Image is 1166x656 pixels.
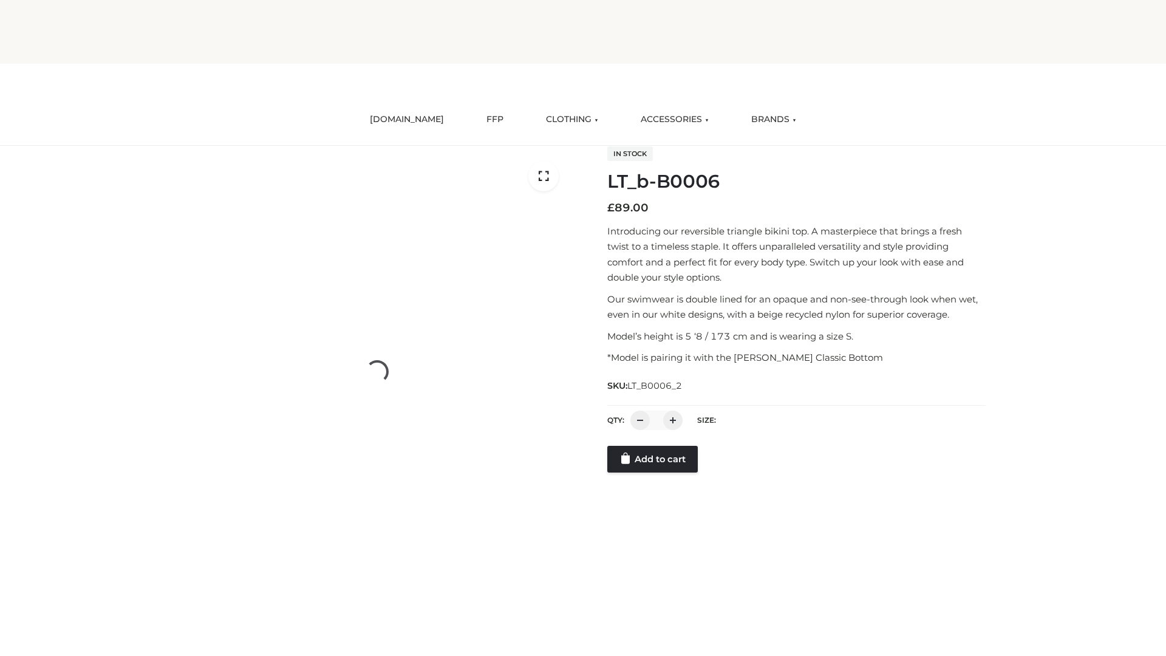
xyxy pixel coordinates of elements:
a: FFP [477,106,513,133]
a: [DOMAIN_NAME] [361,106,453,133]
span: In stock [607,146,653,161]
p: *Model is pairing it with the [PERSON_NAME] Classic Bottom [607,350,986,366]
span: LT_B0006_2 [627,380,682,391]
p: Model’s height is 5 ‘8 / 173 cm and is wearing a size S. [607,329,986,344]
span: SKU: [607,378,683,393]
h1: LT_b-B0006 [607,171,986,193]
span: £ [607,201,615,214]
label: QTY: [607,415,624,425]
a: BRANDS [742,106,805,133]
p: Our swimwear is double lined for an opaque and non-see-through look when wet, even in our white d... [607,292,986,323]
label: Size: [697,415,716,425]
p: Introducing our reversible triangle bikini top. A masterpiece that brings a fresh twist to a time... [607,224,986,285]
a: Add to cart [607,446,698,473]
a: CLOTHING [537,106,607,133]
bdi: 89.00 [607,201,649,214]
a: ACCESSORIES [632,106,718,133]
